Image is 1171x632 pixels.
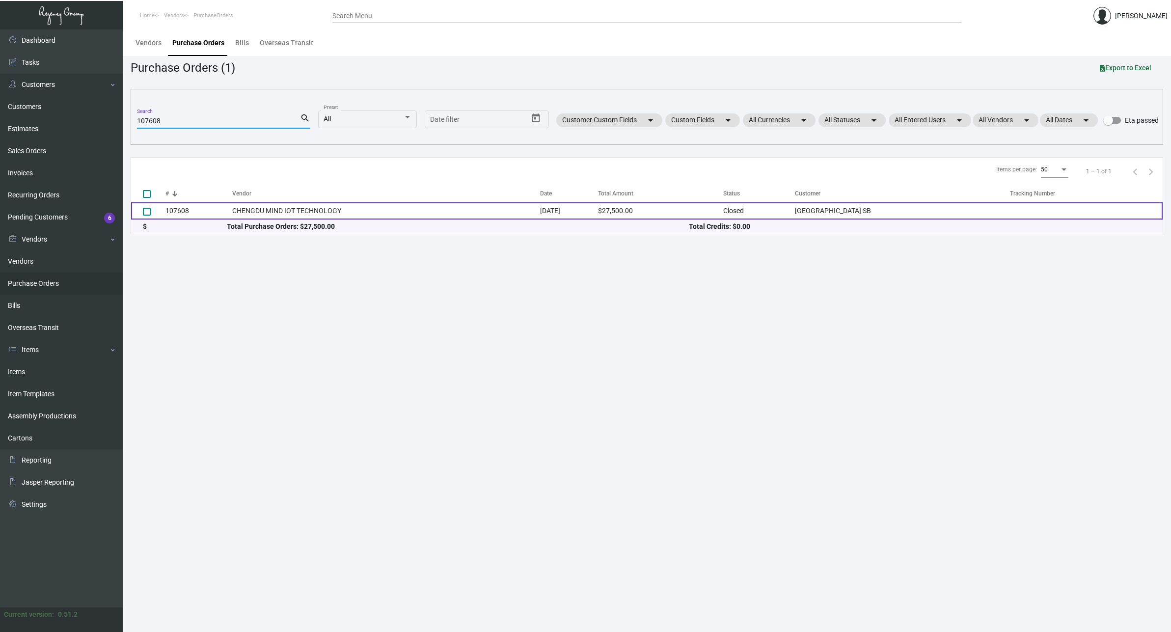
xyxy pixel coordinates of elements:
[540,202,599,220] td: [DATE]
[743,113,816,127] mat-chip: All Currencies
[996,165,1037,174] div: Items per page:
[1127,164,1143,179] button: Previous page
[1092,59,1159,77] button: Export to Excel
[540,189,552,198] div: Date
[598,202,723,220] td: $27,500.00
[540,189,599,198] div: Date
[1010,189,1055,198] div: Tracking Number
[235,38,249,48] div: Bills
[1021,114,1033,126] mat-icon: arrow_drop_down
[818,113,886,127] mat-chip: All Statuses
[722,114,734,126] mat-icon: arrow_drop_down
[795,189,820,198] div: Customer
[798,114,810,126] mat-icon: arrow_drop_down
[973,113,1038,127] mat-chip: All Vendors
[131,59,235,77] div: Purchase Orders (1)
[172,38,224,48] div: Purchase Orders
[1040,113,1098,127] mat-chip: All Dates
[136,38,162,48] div: Vendors
[868,114,880,126] mat-icon: arrow_drop_down
[227,221,689,232] div: Total Purchase Orders: $27,500.00
[1115,11,1168,21] div: [PERSON_NAME]
[689,221,1151,232] div: Total Credits: $0.00
[1010,189,1163,198] div: Tracking Number
[723,189,795,198] div: Status
[528,110,544,126] button: Open calendar
[165,202,232,220] td: 107608
[1100,64,1151,72] span: Export to Excel
[193,12,233,19] span: PurchaseOrders
[889,113,971,127] mat-chip: All Entered Users
[1041,166,1048,173] span: 50
[1080,114,1092,126] mat-icon: arrow_drop_down
[1041,166,1068,173] mat-select: Items per page:
[598,189,723,198] div: Total Amount
[645,114,656,126] mat-icon: arrow_drop_down
[4,609,54,620] div: Current version:
[232,202,540,220] td: CHENGDU MIND IOT TECHNOLOGY
[556,113,662,127] mat-chip: Customer Custom Fields
[232,189,251,198] div: Vendor
[795,202,1010,220] td: [GEOGRAPHIC_DATA] SB
[665,113,740,127] mat-chip: Custom Fields
[953,114,965,126] mat-icon: arrow_drop_down
[1086,167,1112,176] div: 1 – 1 of 1
[260,38,313,48] div: Overseas Transit
[165,189,169,198] div: #
[1143,164,1159,179] button: Next page
[723,202,795,220] td: Closed
[723,189,740,198] div: Status
[140,12,155,19] span: Home
[165,189,232,198] div: #
[430,116,461,124] input: Start date
[1125,114,1159,126] span: Eta passed
[469,116,516,124] input: End date
[324,115,331,123] span: All
[232,189,540,198] div: Vendor
[143,221,227,232] div: $
[164,12,184,19] span: Vendors
[58,609,78,620] div: 0.51.2
[300,112,310,124] mat-icon: search
[795,189,1010,198] div: Customer
[1093,7,1111,25] img: admin@bootstrapmaster.com
[598,189,633,198] div: Total Amount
